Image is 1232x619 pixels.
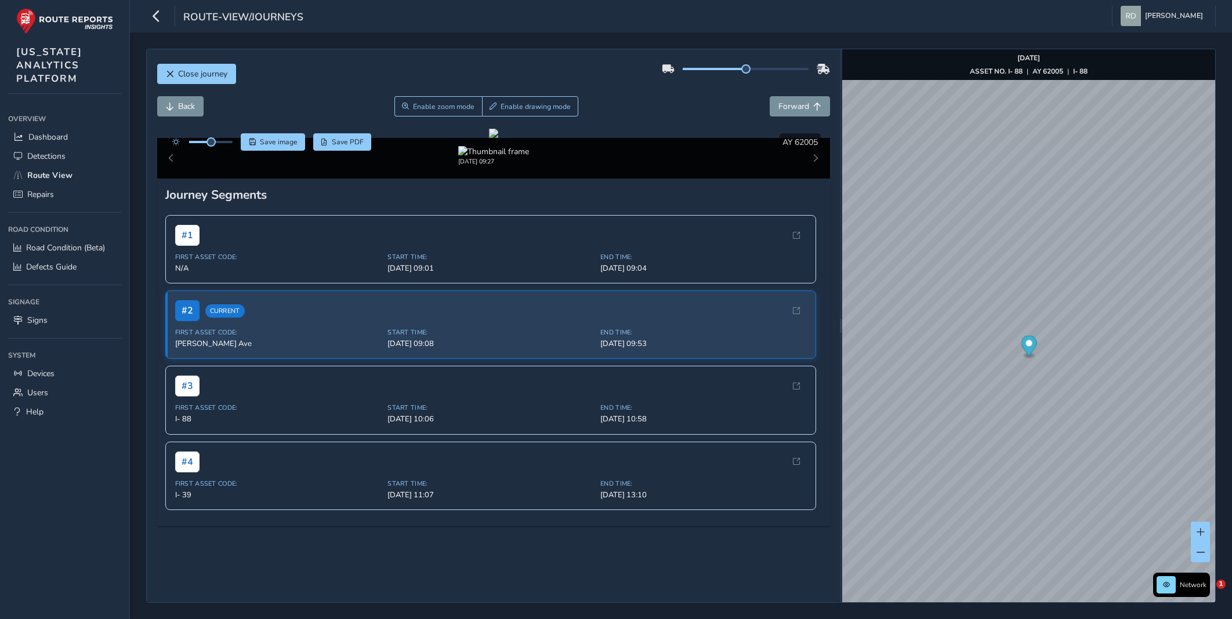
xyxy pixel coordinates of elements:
strong: AY 62005 [1032,67,1063,76]
span: End Time: [600,479,806,488]
span: # 4 [175,451,200,472]
iframe: Intercom live chat [1193,580,1220,607]
strong: [DATE] [1017,53,1040,63]
span: Help [26,406,44,417]
span: End Time: [600,253,806,261]
div: System [8,347,121,364]
span: Road Condition (Beta) [26,242,105,253]
span: Current [205,304,245,318]
span: Start Time: [387,328,593,337]
span: # 1 [175,225,200,246]
span: Save PDF [332,137,364,147]
img: rr logo [16,8,113,34]
span: Route View [27,170,73,181]
span: I- 39 [175,490,381,500]
span: Enable zoom mode [413,102,474,111]
span: [DATE] 11:07 [387,490,593,500]
a: Help [8,402,121,421]
span: End Time: [600,328,806,337]
span: Repairs [27,189,54,200]
button: Back [157,96,204,116]
span: First Asset Code: [175,253,381,261]
span: Back [178,101,195,112]
div: Map marker [1021,336,1037,359]
span: Forward [778,101,809,112]
a: Defects Guide [8,257,121,276]
a: Signs [8,311,121,330]
span: I- 88 [175,414,381,424]
button: Save [241,133,305,151]
span: [DATE] 10:58 [600,414,806,424]
a: Dashboard [8,128,121,147]
span: Signs [27,315,48,326]
a: Users [8,383,121,402]
span: [US_STATE] ANALYTICS PLATFORM [16,45,82,85]
a: Devices [8,364,121,383]
span: First Asset Code: [175,328,381,337]
span: [DATE] 09:01 [387,263,593,274]
span: [DATE] 09:08 [387,338,593,349]
span: Save image [260,137,298,147]
a: Repairs [8,185,121,204]
strong: I- 88 [1073,67,1088,76]
span: [DATE] 09:04 [600,263,806,274]
button: [PERSON_NAME] [1121,6,1207,26]
span: N/A [175,263,381,274]
span: 1 [1216,580,1226,589]
span: AY 62005 [782,137,818,148]
span: Devices [27,368,55,379]
span: [DATE] 10:06 [387,414,593,424]
a: Detections [8,147,121,166]
span: # 2 [175,300,200,321]
span: # 3 [175,376,200,396]
span: Start Time: [387,403,593,412]
button: PDF [313,133,372,151]
span: First Asset Code: [175,479,381,488]
span: Users [27,387,48,398]
span: Detections [27,151,66,162]
div: Overview [8,110,121,128]
div: | | [970,67,1088,76]
a: Route View [8,166,121,185]
div: [DATE] 09:27 [458,157,529,166]
div: Road Condition [8,221,121,238]
span: [DATE] 13:10 [600,490,806,500]
div: Signage [8,293,121,311]
span: Enable drawing mode [501,102,571,111]
img: Thumbnail frame [458,146,529,157]
span: Network [1180,580,1206,589]
button: Zoom [394,96,482,116]
strong: ASSET NO. I- 88 [970,67,1023,76]
span: [DATE] 09:53 [600,338,806,349]
button: Close journey [157,64,236,84]
span: [PERSON_NAME] Ave [175,338,381,349]
button: Draw [482,96,579,116]
img: diamond-layout [1121,6,1141,26]
span: First Asset Code: [175,403,381,412]
button: Forward [770,96,830,116]
a: Road Condition (Beta) [8,238,121,257]
span: [PERSON_NAME] [1145,6,1203,26]
span: Dashboard [28,132,68,143]
span: Start Time: [387,253,593,261]
div: Journey Segments [165,187,822,203]
span: Start Time: [387,479,593,488]
span: End Time: [600,403,806,412]
span: Defects Guide [26,261,77,272]
span: route-view/journeys [183,10,303,26]
span: Close journey [178,68,227,79]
